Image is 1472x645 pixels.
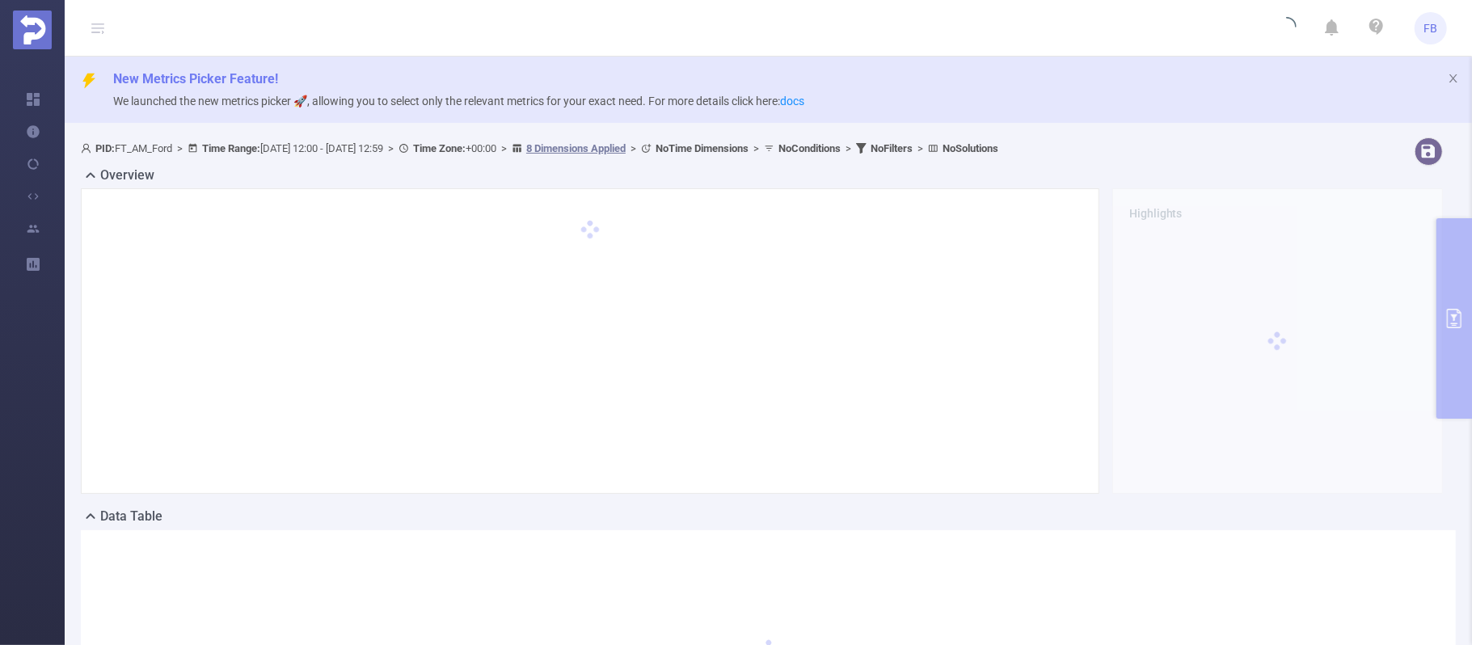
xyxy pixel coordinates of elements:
i: icon: user [81,143,95,154]
span: > [626,142,641,154]
img: Protected Media [13,11,52,49]
span: FB [1424,12,1438,44]
span: > [841,142,856,154]
span: > [749,142,764,154]
span: > [913,142,928,154]
button: icon: close [1448,70,1459,87]
h2: Data Table [100,507,162,526]
h2: Overview [100,166,154,185]
span: > [172,142,188,154]
i: icon: loading [1277,17,1297,40]
b: No Filters [871,142,913,154]
u: 8 Dimensions Applied [526,142,626,154]
b: No Solutions [943,142,998,154]
span: FT_AM_Ford [DATE] 12:00 - [DATE] 12:59 +00:00 [81,142,998,154]
b: Time Range: [202,142,260,154]
a: docs [780,95,804,107]
i: icon: thunderbolt [81,73,97,89]
i: icon: close [1448,73,1459,84]
span: New Metrics Picker Feature! [113,71,278,86]
span: > [383,142,399,154]
span: We launched the new metrics picker 🚀, allowing you to select only the relevant metrics for your e... [113,95,804,107]
b: PID: [95,142,115,154]
span: > [496,142,512,154]
b: No Time Dimensions [656,142,749,154]
b: No Conditions [778,142,841,154]
b: Time Zone: [413,142,466,154]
